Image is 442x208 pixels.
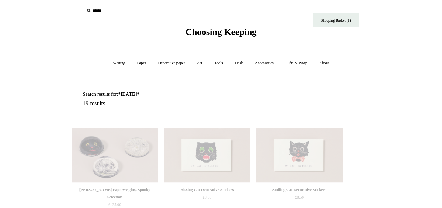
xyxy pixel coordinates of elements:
span: £8.50 [295,195,304,199]
span: £125.00 [108,202,121,207]
div: Smiling Cat Decorative Stickers [258,186,341,193]
a: Accessories [249,55,279,71]
a: Shopping Basket (1) [313,13,359,27]
span: £8.50 [203,195,211,199]
div: Hissing Cat Decorative Stickers [165,186,248,193]
span: Choosing Keeping [185,27,256,37]
a: Smiling Cat Decorative Stickers Smiling Cat Decorative Stickers [256,128,342,183]
a: Decorative paper [152,55,190,71]
a: Gifts & Wrap [280,55,313,71]
h1: Search results for: [83,91,228,97]
a: John Derian Paperweights, Spooky Selection John Derian Paperweights, Spooky Selection [72,128,158,183]
div: [PERSON_NAME] Paperweights, Spooky Selection [73,186,156,201]
a: Hissing Cat Decorative Stickers Hissing Cat Decorative Stickers [164,128,250,183]
a: Writing [108,55,131,71]
h5: 19 results [83,100,228,107]
img: Hissing Cat Decorative Stickers [164,128,250,183]
img: Smiling Cat Decorative Stickers [256,128,342,183]
a: Paper [132,55,152,71]
a: Choosing Keeping [185,32,256,36]
a: Art [192,55,208,71]
a: Tools [209,55,228,71]
img: John Derian Paperweights, Spooky Selection [72,128,158,183]
a: Desk [229,55,248,71]
a: About [314,55,334,71]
